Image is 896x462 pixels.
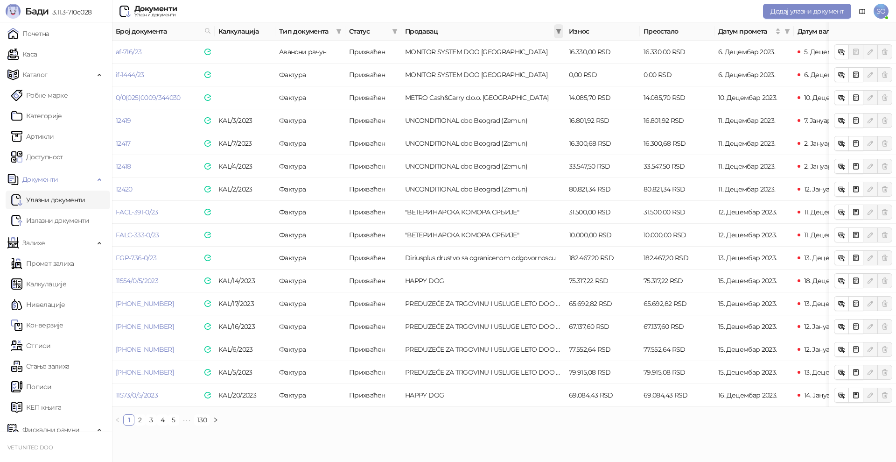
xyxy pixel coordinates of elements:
[275,384,345,407] td: Фактура
[116,139,131,148] a: 12417
[215,22,275,41] th: Калкулација
[275,132,345,155] td: Фактура
[204,392,211,398] img: e-Faktura
[204,277,211,284] img: e-Faktura
[11,336,50,355] a: Отписи
[204,163,211,170] img: e-Faktura
[168,415,179,425] a: 5
[714,338,794,361] td: 15. Децембар 2023.
[565,22,640,41] th: Износ
[804,139,849,148] span: 2. Јануар 2024.
[11,107,62,125] a: Категорије
[345,315,401,338] td: Прихваћен
[11,254,74,273] a: Промет залиха
[275,201,345,224] td: Фактура
[275,361,345,384] td: Фактура
[345,178,401,201] td: Прихваћен
[116,116,131,125] a: 12419
[401,361,565,384] td: PREDUZEĆE ZA TRGOVINU I USLUGE LETO DOO BEOGRAD (ZEMUN)
[804,185,851,193] span: 12. Јануар 2024.
[22,234,45,252] span: Залихе
[401,224,565,247] td: "ВЕТЕРИНАРСКА КОМОРА СРБИЈЕ"
[640,247,714,270] td: 182.467,20 RSD
[714,270,794,292] td: 15. Децембар 2023.
[401,292,565,315] td: PREDUZEĆE ZA TRGOVINU I USLUGE LETO DOO BEOGRAD (ZEMUN)
[345,224,401,247] td: Прихваћен
[134,5,177,13] div: Документи
[401,22,565,41] th: Продавац
[640,315,714,338] td: 67.137,60 RSD
[275,155,345,178] td: Фактура
[640,64,714,86] td: 0,00 RSD
[134,13,177,17] div: Улазни документи
[116,162,131,171] a: 12418
[215,270,275,292] td: KAL/14/2023
[179,414,194,426] span: •••
[204,94,211,101] img: e-Faktura
[798,26,853,36] span: Датум валуте
[554,24,563,38] span: filter
[204,140,211,147] img: e-Faktura
[204,71,211,78] img: e-Faktura
[112,414,123,426] li: Претходна страна
[794,22,873,41] th: Датум валуте
[349,26,388,36] span: Статус
[565,109,640,132] td: 16.801,92 RSD
[804,231,861,239] span: 11. Децембар 2023.
[215,132,275,155] td: KAL/7/2023
[714,247,794,270] td: 13. Децембар 2023.
[401,132,565,155] td: UNCONDITIONAL doo Beograd (Zemun)
[213,417,218,423] span: right
[640,201,714,224] td: 31.500,00 RSD
[124,415,134,425] a: 1
[157,415,168,425] a: 4
[565,201,640,224] td: 31.500,00 RSD
[116,345,174,354] a: [PHONE_NUMBER]
[22,170,58,189] span: Документи
[640,384,714,407] td: 69.084,43 RSD
[640,270,714,292] td: 75.317,22 RSD
[204,369,211,376] img: e-Faktura
[392,28,398,34] span: filter
[215,292,275,315] td: KAL/17/2023
[49,8,91,16] span: 3.11.3-710c028
[714,384,794,407] td: 16. Децембар 2023.
[874,4,889,19] span: SO
[565,315,640,338] td: 67.137,60 RSD
[640,109,714,132] td: 16.801,92 RSD
[11,295,65,314] a: Нивелације
[194,414,210,426] li: 130
[11,398,61,417] a: КЕП књига
[804,322,851,331] span: 12. Јануар 2024.
[215,361,275,384] td: KAL/5/2023
[565,384,640,407] td: 69.084,43 RSD
[204,186,211,192] img: e-Faktura
[116,93,181,102] a: 0/0(025)0009/344030
[204,323,211,330] img: e-Faktura
[345,64,401,86] td: Прихваћен
[804,345,851,354] span: 12. Јануар 2024.
[565,132,640,155] td: 16.300,68 RSD
[714,178,794,201] td: 11. Децембар 2023.
[640,155,714,178] td: 33.547,50 RSD
[275,224,345,247] td: Фактура
[279,26,332,36] span: Тип документа
[640,22,714,41] th: Преостало
[11,357,69,376] a: Стање залиха
[804,208,861,216] span: 11. Децембар 2023.
[275,292,345,315] td: Фактура
[11,127,54,146] a: ArtikliАртикли
[640,292,714,315] td: 65.692,82 RSD
[804,254,862,262] span: 13. Децембар 2023.
[714,155,794,178] td: 11. Децембар 2023.
[401,155,565,178] td: UNCONDITIONAL doo Beograd (Zemun)
[565,292,640,315] td: 65.692,82 RSD
[275,270,345,292] td: Фактура
[215,315,275,338] td: KAL/16/2023
[345,384,401,407] td: Прихваћен
[640,178,714,201] td: 80.821,34 RSD
[157,414,168,426] li: 4
[401,109,565,132] td: UNCONDITIONAL doo Beograd (Zemun)
[714,315,794,338] td: 15. Децембар 2023.
[401,338,565,361] td: PREDUZEĆE ZA TRGOVINU I USLUGE LETO DOO BEOGRAD (ZEMUN)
